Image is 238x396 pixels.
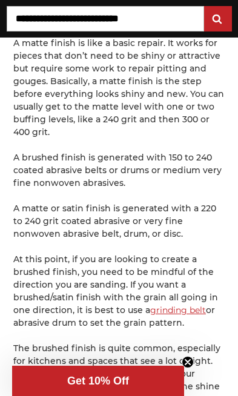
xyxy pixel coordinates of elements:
p: A brushed finish is generated with 150 to 240 coated abrasive belts or drums or medium very fine ... [13,151,225,190]
span: Get 10% Off [67,375,129,387]
p: A matte or satin finish is generated with a 220 to 240 grit coated abrasive or very fine nonwoven... [13,202,225,240]
div: Get 10% OffClose teaser [12,366,184,396]
p: A matte finish is like a basic repair. It works for pieces that don’t need to be shiny or attract... [13,37,225,139]
p: At this point, if you are looking to create a brushed finish, you need to be mindful of the direc... [13,253,225,329]
button: Close teaser [182,356,194,368]
a: grinding belt [150,305,206,315]
input: Submit [206,7,230,31]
